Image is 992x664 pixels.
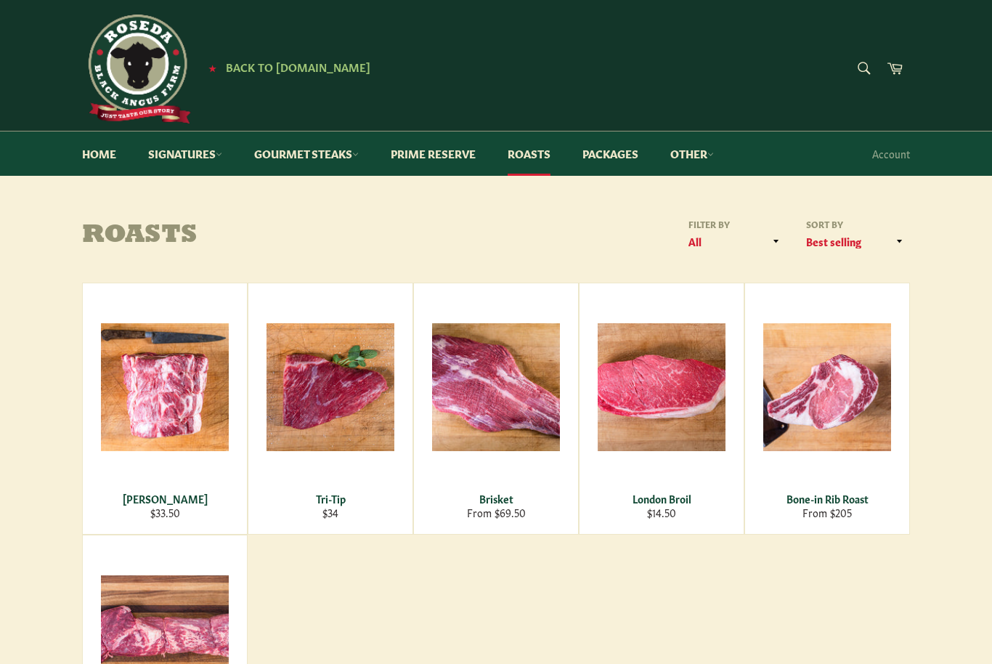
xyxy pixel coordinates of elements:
[432,323,560,451] img: Brisket
[258,492,404,506] div: Tri-Tip
[101,323,229,451] img: Chuck Roast
[413,283,579,535] a: Brisket Brisket From $69.50
[579,283,744,535] a: London Broil London Broil $14.50
[763,323,891,451] img: Bone-in Rib Roast
[248,283,413,535] a: Tri-Tip Tri-Tip $34
[82,15,191,124] img: Roseda Beef
[226,59,370,74] span: Back to [DOMAIN_NAME]
[82,222,496,251] h1: Roasts
[208,62,216,73] span: ★
[589,492,735,506] div: London Broil
[258,506,404,519] div: $34
[240,131,373,176] a: Gourmet Steaks
[598,323,725,451] img: London Broil
[755,506,900,519] div: From $205
[493,131,565,176] a: Roasts
[82,283,248,535] a: Chuck Roast [PERSON_NAME] $33.50
[267,323,394,451] img: Tri-Tip
[134,131,237,176] a: Signatures
[201,62,370,73] a: ★ Back to [DOMAIN_NAME]
[423,492,569,506] div: Brisket
[568,131,653,176] a: Packages
[865,132,917,175] a: Account
[423,506,569,519] div: From $69.50
[92,492,238,506] div: [PERSON_NAME]
[801,218,910,230] label: Sort by
[744,283,910,535] a: Bone-in Rib Roast Bone-in Rib Roast From $205
[656,131,728,176] a: Other
[92,506,238,519] div: $33.50
[376,131,490,176] a: Prime Reserve
[755,492,900,506] div: Bone-in Rib Roast
[68,131,131,176] a: Home
[683,218,786,230] label: Filter by
[589,506,735,519] div: $14.50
